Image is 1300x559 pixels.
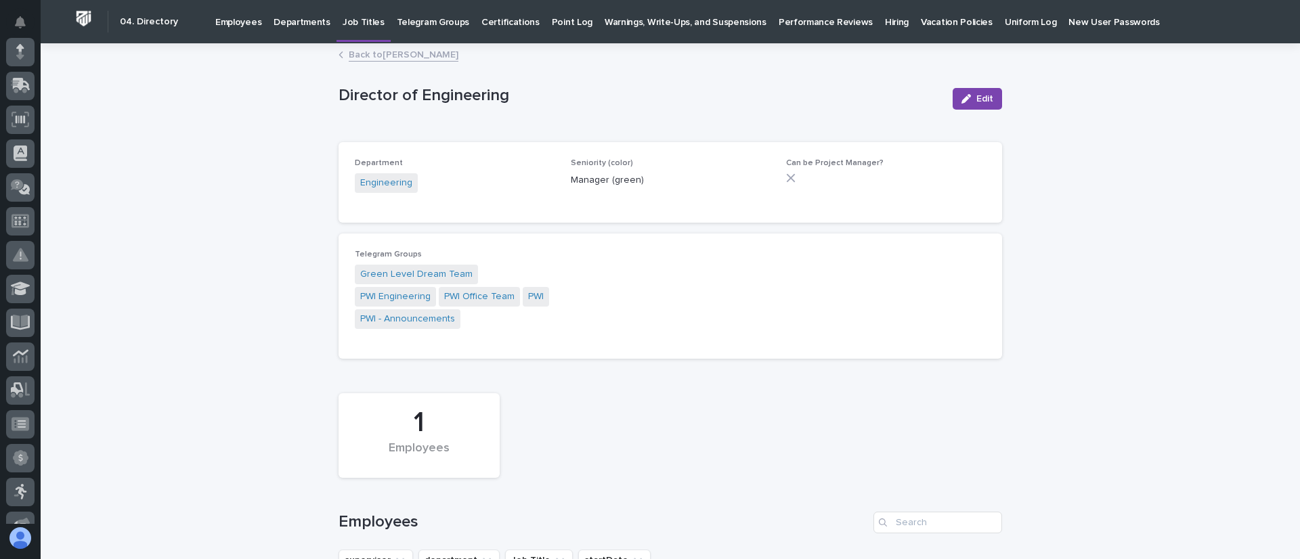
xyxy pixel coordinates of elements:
a: PWI Engineering [360,290,431,304]
div: 1 [362,406,477,440]
img: Workspace Logo [71,6,96,31]
div: Notifications [17,16,35,38]
div: Employees [362,441,477,470]
a: Engineering [360,176,412,190]
input: Search [873,512,1002,533]
a: PWI Office Team [444,290,515,304]
span: Seniority (color) [571,159,633,167]
span: Edit [976,94,993,104]
a: PWI [528,290,544,304]
button: Edit [953,88,1002,110]
p: Director of Engineering [339,86,942,106]
a: Green Level Dream Team [360,267,473,282]
span: Telegram Groups [355,250,422,259]
p: Manager (green) [571,173,771,187]
span: Department [355,159,403,167]
button: users-avatar [6,524,35,552]
a: PWI - Announcements [360,312,455,326]
h2: 04. Directory [120,16,178,28]
button: Notifications [6,8,35,37]
a: Back to[PERSON_NAME] [349,46,458,62]
span: Can be Project Manager? [786,159,884,167]
h1: Employees [339,512,868,532]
